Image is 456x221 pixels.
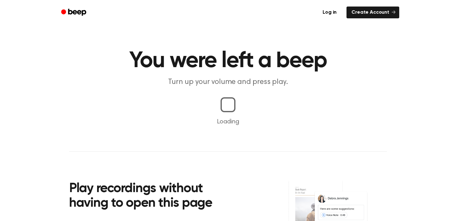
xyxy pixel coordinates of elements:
[316,5,343,20] a: Log in
[57,7,92,19] a: Beep
[109,77,347,87] p: Turn up your volume and press play.
[7,117,449,127] p: Loading
[69,182,236,211] h2: Play recordings without having to open this page
[346,7,399,18] a: Create Account
[69,50,387,72] h1: You were left a beep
